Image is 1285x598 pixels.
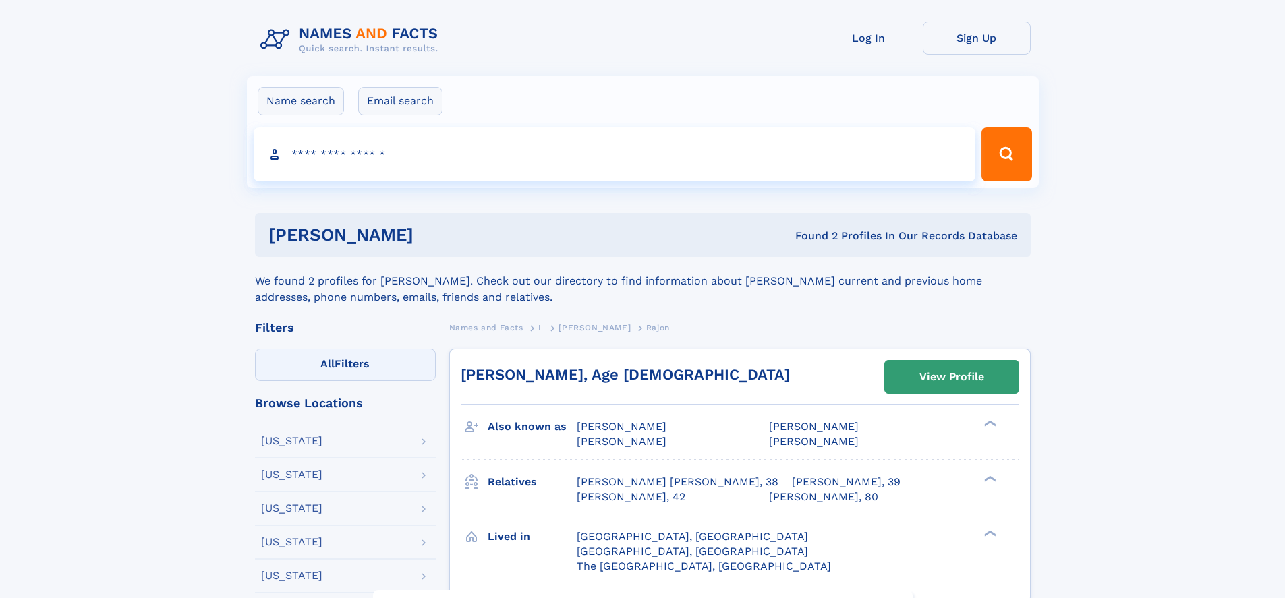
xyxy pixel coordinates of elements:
[577,420,666,433] span: [PERSON_NAME]
[488,525,577,548] h3: Lived in
[577,530,808,543] span: [GEOGRAPHIC_DATA], [GEOGRAPHIC_DATA]
[577,475,778,489] a: [PERSON_NAME] [PERSON_NAME], 38
[769,420,859,433] span: [PERSON_NAME]
[255,397,436,409] div: Browse Locations
[923,22,1031,55] a: Sign Up
[577,560,831,572] span: The [GEOGRAPHIC_DATA], [GEOGRAPHIC_DATA]
[488,415,577,438] h3: Also known as
[769,489,878,504] a: [PERSON_NAME], 80
[577,489,685,504] a: [PERSON_NAME], 42
[255,322,436,334] div: Filters
[538,319,544,336] a: L
[769,435,859,448] span: [PERSON_NAME]
[538,323,544,332] span: L
[815,22,923,55] a: Log In
[981,127,1031,181] button: Search Button
[981,529,997,537] div: ❯
[461,366,790,383] a: [PERSON_NAME], Age [DEMOGRAPHIC_DATA]
[919,361,984,392] div: View Profile
[577,545,808,558] span: [GEOGRAPHIC_DATA], [GEOGRAPHIC_DATA]
[981,419,997,428] div: ❯
[268,227,604,243] h1: [PERSON_NAME]
[254,127,976,181] input: search input
[358,87,442,115] label: Email search
[258,87,344,115] label: Name search
[577,435,666,448] span: [PERSON_NAME]
[559,319,631,336] a: [PERSON_NAME]
[981,474,997,483] div: ❯
[449,319,523,336] a: Names and Facts
[261,570,322,581] div: [US_STATE]
[261,537,322,547] div: [US_STATE]
[488,471,577,494] h3: Relatives
[792,475,901,489] a: [PERSON_NAME], 39
[261,503,322,514] div: [US_STATE]
[261,436,322,446] div: [US_STATE]
[320,357,335,370] span: All
[261,469,322,480] div: [US_STATE]
[646,323,670,332] span: Rajon
[604,229,1017,243] div: Found 2 Profiles In Our Records Database
[255,257,1031,305] div: We found 2 profiles for [PERSON_NAME]. Check out our directory to find information about [PERSON_...
[255,349,436,381] label: Filters
[255,22,449,58] img: Logo Names and Facts
[885,361,1019,393] a: View Profile
[559,323,631,332] span: [PERSON_NAME]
